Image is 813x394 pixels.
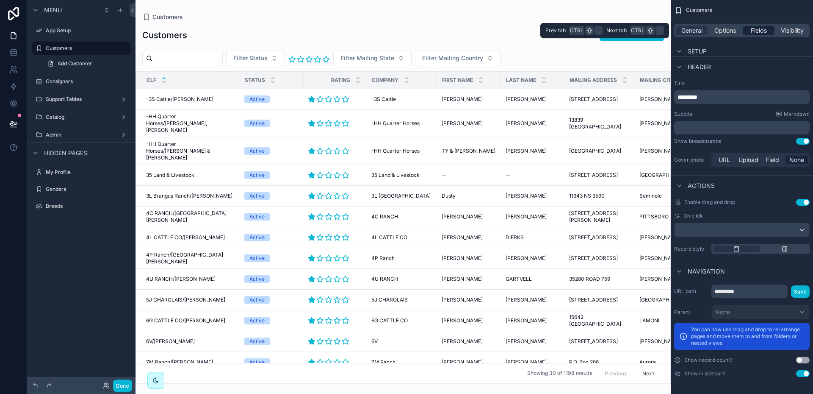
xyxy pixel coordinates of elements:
label: Subtitle [674,111,692,117]
span: Visibility [781,26,804,35]
label: Record style [674,246,708,252]
a: Genders [32,182,130,196]
span: Showing 30 of 1198 results [527,370,592,377]
label: My Profile [46,169,129,176]
span: Last Name [506,77,536,84]
a: My Profile [32,165,130,179]
span: Fields [751,26,767,35]
button: None [711,305,810,319]
span: Mailing City [640,77,675,84]
span: , [595,27,602,34]
span: Actions [688,182,715,190]
a: App Setup [32,24,130,37]
label: Parent [674,309,708,316]
p: You can now use drag and drop to re-arrange pages and move them to and from folders or nested views [691,326,805,346]
span: Rating [331,77,350,84]
span: None [715,308,730,316]
label: Admin [46,131,117,138]
span: . [656,27,663,34]
span: Add Customer [58,60,92,67]
span: Field [766,156,779,164]
label: Catalog [46,114,117,120]
span: On click [683,212,703,219]
span: General [681,26,702,35]
label: Genders [46,186,129,193]
button: Next [636,367,660,380]
label: URL path [674,288,708,295]
div: Show breadcrumbs [674,138,721,145]
span: Ctrl [569,26,584,35]
button: Done [113,380,132,392]
span: Customers [686,7,712,14]
label: Show record count? [684,357,733,363]
label: Customers [46,45,125,52]
label: Show in sidebar? [684,370,725,377]
span: Hidden pages [44,149,87,157]
span: Markdown [784,111,810,117]
span: Mailing Address [570,77,617,84]
span: Header [688,63,711,71]
label: Breeds [46,203,129,210]
a: Consignors [32,75,130,88]
label: App Setup [46,27,129,34]
div: scrollable content [674,90,810,104]
span: Setup [688,47,707,56]
span: Status [245,77,265,84]
span: Prev tab [545,27,566,34]
button: Save [791,285,810,298]
span: Enable drag and drop [684,199,735,206]
a: Catalog [32,110,130,124]
span: Next tab [606,27,627,34]
a: Add Customer [42,57,130,70]
span: URL [719,156,730,164]
span: Ctrl [630,26,645,35]
a: Admin [32,128,130,142]
a: Customers [32,42,130,55]
span: Navigation [688,267,725,276]
span: None [789,156,804,164]
div: scrollable content [674,121,810,134]
span: Upload [738,156,758,164]
label: Support Tables [46,96,117,103]
span: Company [372,77,398,84]
label: Consignors [46,78,129,85]
span: Options [714,26,736,35]
a: Support Tables [32,92,130,106]
label: Title [674,80,810,87]
span: Menu [44,6,62,14]
span: First Name [442,77,473,84]
label: Cover photo [674,156,708,163]
a: Breeds [32,199,130,213]
span: CLF [147,77,156,84]
a: Markdown [775,111,810,117]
